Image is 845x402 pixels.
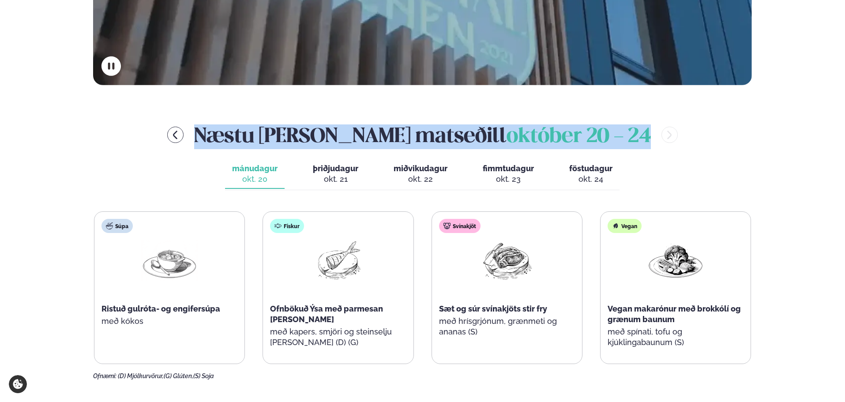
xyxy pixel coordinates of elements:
[608,219,642,233] div: Vegan
[118,372,164,379] span: (D) Mjólkurvörur,
[101,219,133,233] div: Súpa
[270,219,304,233] div: Fiskur
[194,120,651,149] h2: Næstu [PERSON_NAME] matseðill
[274,222,282,229] img: fish.svg
[562,160,620,189] button: föstudagur okt. 24
[270,304,383,324] span: Ofnbökuð Ýsa með parmesan [PERSON_NAME]
[661,127,678,143] button: menu-btn-right
[232,164,278,173] span: mánudagur
[306,160,365,189] button: þriðjudagur okt. 21
[608,327,744,348] p: með spínati, tofu og kjúklingabaunum (S)
[608,304,741,324] span: Vegan makarónur með brokkólí og grænum baunum
[443,222,451,229] img: pork.svg
[394,164,447,173] span: miðvikudagur
[167,127,184,143] button: menu-btn-left
[193,372,214,379] span: (S) Soja
[483,174,534,184] div: okt. 23
[313,164,358,173] span: þriðjudagur
[439,316,575,337] p: með hrísgrjónum, grænmeti og ananas (S)
[93,372,116,379] span: Ofnæmi:
[101,316,237,327] p: með kókos
[232,174,278,184] div: okt. 20
[483,164,534,173] span: fimmtudagur
[106,222,113,229] img: soup.svg
[394,174,447,184] div: okt. 22
[439,304,547,313] span: Sæt og súr svínakjöts stir fry
[479,240,535,281] img: Pork-Meat.png
[612,222,619,229] img: Vegan.svg
[141,240,198,281] img: Soup.png
[164,372,193,379] span: (G) Glúten,
[9,375,27,393] a: Cookie settings
[101,304,220,313] span: Ristuð gulróta- og engifersúpa
[387,160,454,189] button: miðvikudagur okt. 22
[270,327,406,348] p: með kapers, smjöri og steinselju [PERSON_NAME] (D) (G)
[310,240,366,281] img: Fish.png
[476,160,541,189] button: fimmtudagur okt. 23
[569,174,612,184] div: okt. 24
[507,127,651,147] span: október 20 - 24
[313,174,358,184] div: okt. 21
[225,160,285,189] button: mánudagur okt. 20
[569,164,612,173] span: föstudagur
[439,219,481,233] div: Svínakjöt
[647,240,704,281] img: Vegan.png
